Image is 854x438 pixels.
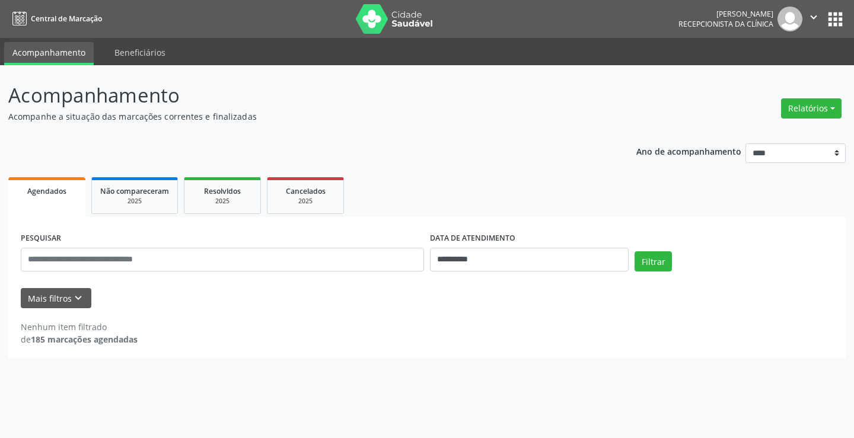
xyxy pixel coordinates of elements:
a: Central de Marcação [8,9,102,28]
p: Acompanhamento [8,81,594,110]
span: Não compareceram [100,186,169,196]
div: 2025 [276,197,335,206]
a: Acompanhamento [4,42,94,65]
button: Mais filtroskeyboard_arrow_down [21,288,91,309]
img: img [777,7,802,31]
div: Nenhum item filtrado [21,321,138,333]
button: Relatórios [781,98,842,119]
strong: 185 marcações agendadas [31,334,138,345]
label: PESQUISAR [21,229,61,248]
div: [PERSON_NAME] [678,9,773,19]
i:  [807,11,820,24]
p: Ano de acompanhamento [636,143,741,158]
div: de [21,333,138,346]
button: Filtrar [635,251,672,271]
i: keyboard_arrow_down [72,292,85,305]
div: 2025 [193,197,252,206]
p: Acompanhe a situação das marcações correntes e finalizadas [8,110,594,123]
span: Recepcionista da clínica [678,19,773,29]
span: Agendados [27,186,66,196]
button:  [802,7,825,31]
label: DATA DE ATENDIMENTO [430,229,515,248]
span: Central de Marcação [31,14,102,24]
button: apps [825,9,846,30]
span: Resolvidos [204,186,241,196]
div: 2025 [100,197,169,206]
span: Cancelados [286,186,326,196]
a: Beneficiários [106,42,174,63]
